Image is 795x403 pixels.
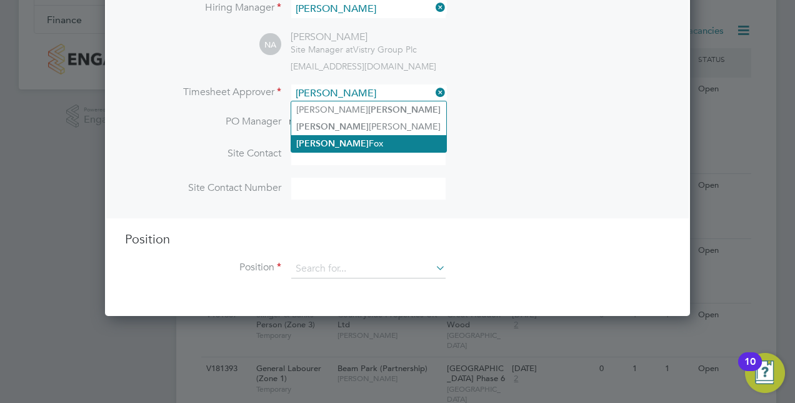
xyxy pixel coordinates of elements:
[296,138,369,149] b: [PERSON_NAME]
[291,31,417,44] div: [PERSON_NAME]
[125,231,670,247] h3: Position
[125,261,281,274] label: Position
[291,61,436,72] span: [EMAIL_ADDRESS][DOMAIN_NAME]
[125,147,281,160] label: Site Contact
[291,44,417,55] div: Vistry Group Plc
[291,84,446,103] input: Search for...
[291,260,446,278] input: Search for...
[296,121,369,132] b: [PERSON_NAME]
[291,101,446,118] li: [PERSON_NAME]
[289,115,303,128] span: n/a
[745,353,785,393] button: Open Resource Center, 10 new notifications
[291,118,446,135] li: [PERSON_NAME]
[125,181,281,195] label: Site Contact Number
[125,86,281,99] label: Timesheet Approver
[368,105,441,115] b: [PERSON_NAME]
[744,362,756,378] div: 10
[125,1,281,14] label: Hiring Manager
[125,115,281,128] label: PO Manager
[259,34,281,56] span: NA
[291,44,353,55] span: Site Manager at
[291,135,446,152] li: Fox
